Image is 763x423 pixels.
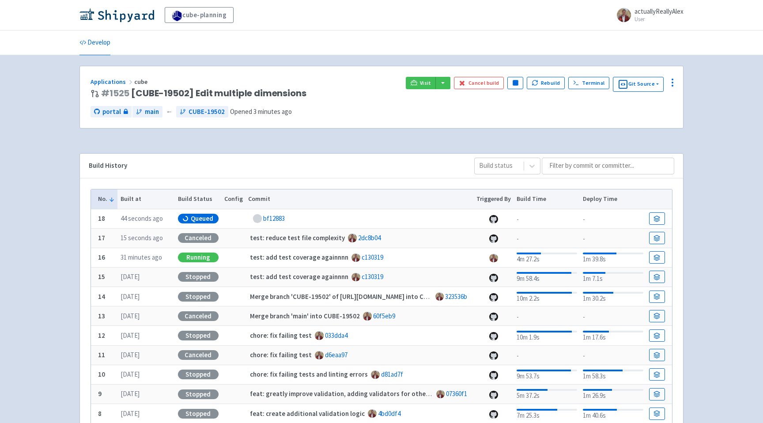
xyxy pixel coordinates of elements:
span: portal [102,107,121,117]
div: Stopped [178,292,219,302]
div: - [583,232,643,244]
a: #1525 [101,87,129,99]
a: Visit [406,77,436,89]
a: Terminal [568,77,609,89]
div: Stopped [178,331,219,340]
div: 1m 40.6s [583,407,643,421]
time: 15 seconds ago [121,234,163,242]
a: c130319 [362,272,383,281]
a: Build Details [649,271,665,283]
div: - [517,213,577,225]
div: Canceled [178,233,219,243]
b: 9 [98,389,102,398]
div: Stopped [178,409,219,419]
th: Deploy Time [580,189,646,209]
span: actuallyReallyAlex [635,7,684,15]
a: portal [91,106,132,118]
a: 2dc8b04 [358,234,381,242]
strong: chore: fix failing tests and linting errors [250,370,368,378]
a: d6eaa97 [325,351,348,359]
a: actuallyReallyAlex User [612,8,684,22]
span: main [145,107,159,117]
input: Filter by commit or committer... [542,158,674,174]
div: 1m 39.8s [583,251,643,264]
div: 1m 17.6s [583,329,643,343]
time: [DATE] [121,312,140,320]
a: Applications [91,78,134,86]
b: 12 [98,331,105,340]
strong: chore: fix failing test [250,331,312,340]
a: Build Details [649,408,665,420]
div: Canceled [178,311,219,321]
time: 44 seconds ago [121,214,163,223]
strong: Merge branch 'main' into CUBE-19502 [250,312,360,320]
th: Build Status [175,189,221,209]
b: 13 [98,312,105,320]
strong: Merge branch 'CUBE-19502' of [URL][DOMAIN_NAME] into CUBE-19502 [250,292,456,301]
span: Visit [420,79,431,87]
div: 1m 58.3s [583,368,643,381]
div: Running [178,253,219,262]
button: Cancel build [454,77,504,89]
div: 1m 7.1s [583,270,643,284]
div: Stopped [178,370,219,379]
div: 9m 58.4s [517,270,577,284]
div: 10m 1.9s [517,329,577,343]
b: 15 [98,272,105,281]
div: 10m 2.2s [517,290,577,304]
div: 4m 27.2s [517,251,577,264]
b: 17 [98,234,105,242]
div: - [517,349,577,361]
div: 5m 37.2s [517,387,577,401]
div: - [517,232,577,244]
div: 1m 26.9s [583,387,643,401]
a: 4bd0df4 [378,409,400,418]
a: Build Details [649,212,665,225]
a: d81ad7f [381,370,403,378]
small: User [635,16,684,22]
div: 1m 30.2s [583,290,643,304]
b: 11 [98,351,105,359]
time: 3 minutes ago [253,107,292,116]
button: Rebuild [527,77,565,89]
time: [DATE] [121,331,140,340]
button: No. [98,194,115,204]
th: Config [221,189,246,209]
a: 033dda4 [325,331,348,340]
span: cube [134,78,149,86]
a: Build Details [649,291,665,303]
a: Build Details [649,310,665,322]
strong: chore: fix failing test [250,351,312,359]
time: [DATE] [121,351,140,359]
strong: feat: create additional validation logic [250,409,365,418]
b: 18 [98,214,105,223]
a: Build Details [649,329,665,342]
span: ← [166,107,173,117]
div: - [583,310,643,322]
div: Canceled [178,350,219,360]
span: [CUBE-19502] Edit multiple dimensions [101,88,306,98]
b: 14 [98,292,105,301]
time: [DATE] [121,389,140,398]
a: Build Details [649,349,665,361]
a: Develop [79,30,110,55]
button: Pause [507,77,523,89]
b: 10 [98,370,105,378]
span: Opened [230,107,292,116]
div: Stopped [178,272,219,282]
a: 60f5eb9 [373,312,395,320]
div: - [583,213,643,225]
span: Queued [191,214,213,223]
div: 7m 25.3s [517,407,577,421]
time: [DATE] [121,370,140,378]
a: Build Details [649,368,665,381]
a: Build Details [649,388,665,400]
th: Triggered By [474,189,514,209]
button: Git Source [613,77,664,92]
div: - [583,349,643,361]
th: Built at [117,189,175,209]
th: Build Time [514,189,580,209]
time: 31 minutes ago [121,253,162,261]
a: bf12883 [263,214,285,223]
a: cube-planning [165,7,234,23]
